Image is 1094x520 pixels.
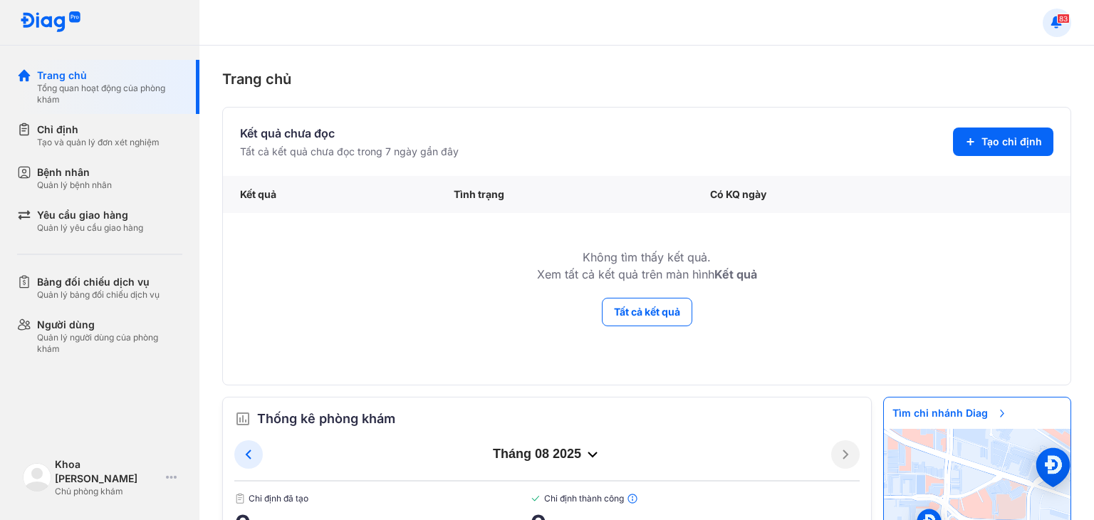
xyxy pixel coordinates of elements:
button: Tạo chỉ định [953,128,1053,156]
button: Tất cả kết quả [602,298,692,326]
span: 83 [1057,14,1070,24]
div: Kết quả chưa đọc [240,125,459,142]
div: Trang chủ [37,68,182,83]
img: document.50c4cfd0.svg [234,493,246,504]
div: Bảng đối chiếu dịch vụ [37,275,160,289]
div: Trang chủ [222,68,1071,90]
div: Chủ phòng khám [55,486,160,497]
img: logo [23,463,51,492]
div: Tạo và quản lý đơn xét nghiệm [37,137,160,148]
div: Có KQ ngày [693,176,967,213]
div: Chỉ định [37,123,160,137]
div: Kết quả [223,176,437,213]
span: Tìm chi nhánh Diag [884,397,1016,429]
b: Kết quả [714,267,757,281]
img: order.5a6da16c.svg [234,410,251,427]
span: Tạo chỉ định [981,135,1042,149]
div: Người dùng [37,318,182,332]
div: Quản lý bệnh nhân [37,180,112,191]
div: Yêu cầu giao hàng [37,208,143,222]
span: Thống kê phòng khám [257,409,395,429]
img: info.7e716105.svg [627,493,638,504]
span: Chỉ định thành công [530,493,860,504]
span: Chỉ định đã tạo [234,493,530,504]
td: Không tìm thấy kết quả. Xem tất cả kết quả trên màn hình [223,213,1070,297]
img: checked-green.01cc79e0.svg [530,493,541,504]
div: Quản lý bảng đối chiếu dịch vụ [37,289,160,301]
img: logo [20,11,81,33]
div: Quản lý người dùng của phòng khám [37,332,182,355]
div: Tổng quan hoạt động của phòng khám [37,83,182,105]
div: Tất cả kết quả chưa đọc trong 7 ngày gần đây [240,145,459,159]
div: Bệnh nhân [37,165,112,180]
div: Quản lý yêu cầu giao hàng [37,222,143,234]
div: tháng 08 2025 [263,446,831,463]
div: Tình trạng [437,176,693,213]
div: Khoa [PERSON_NAME] [55,457,160,486]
